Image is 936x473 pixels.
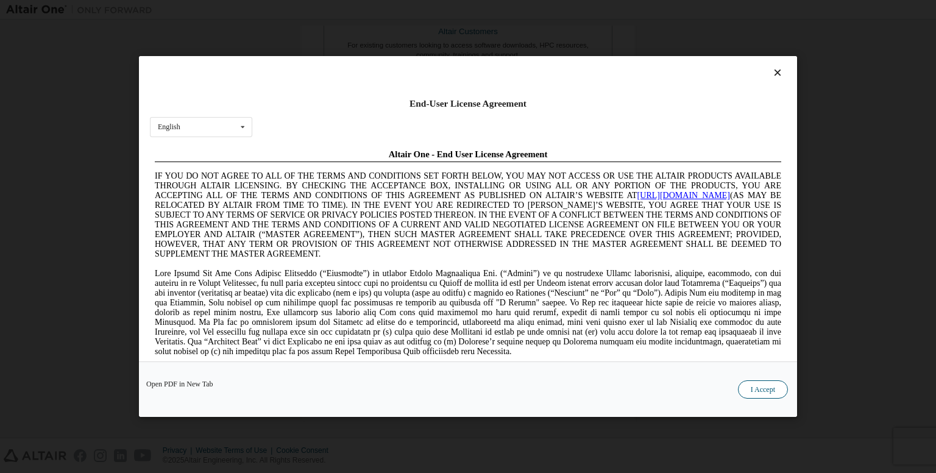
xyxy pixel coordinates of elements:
span: Lore Ipsumd Sit Ame Cons Adipisc Elitseddo (“Eiusmodte”) in utlabor Etdolo Magnaaliqua Eni. (“Adm... [5,124,631,212]
a: Open PDF in New Tab [146,380,213,388]
div: End-User License Agreement [150,98,786,110]
div: English [158,123,180,130]
button: I Accept [738,380,788,399]
a: [URL][DOMAIN_NAME] [487,46,580,55]
span: Altair One - End User License Agreement [239,5,398,15]
span: IF YOU DO NOT AGREE TO ALL OF THE TERMS AND CONDITIONS SET FORTH BELOW, YOU MAY NOT ACCESS OR USE... [5,27,631,114]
